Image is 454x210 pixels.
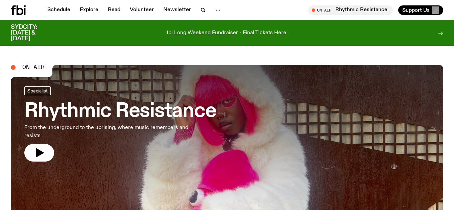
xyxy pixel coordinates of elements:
span: Support Us [402,7,430,13]
button: Support Us [398,5,443,15]
h3: SYDCITY: [DATE] & [DATE] [11,24,54,42]
a: Rhythmic ResistanceFrom the underground to the uprising, where music remembers and resists [24,86,216,162]
a: Specialist [24,86,51,95]
a: Schedule [43,5,74,15]
a: Read [104,5,124,15]
a: Newsletter [159,5,195,15]
p: fbi Long Weekend Fundraiser - Final Tickets Here! [167,30,288,36]
span: Specialist [27,88,48,93]
span: On Air [22,64,45,70]
button: On AirRhythmic Resistance [308,5,393,15]
a: Explore [76,5,102,15]
a: Volunteer [126,5,158,15]
h3: Rhythmic Resistance [24,102,216,121]
p: From the underground to the uprising, where music remembers and resists [24,124,197,140]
